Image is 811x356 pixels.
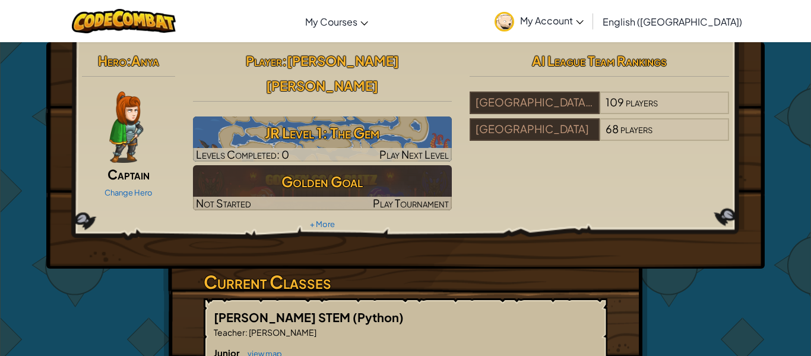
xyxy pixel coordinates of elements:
[299,5,374,37] a: My Courses
[310,219,335,229] a: + More
[72,9,176,33] img: CodeCombat logo
[109,92,143,163] img: captain-pose.png
[305,15,357,28] span: My Courses
[193,116,452,162] a: Play Next Level
[470,118,599,141] div: [GEOGRAPHIC_DATA]
[193,116,452,162] img: JR Level 1: The Gem
[606,122,619,136] span: 68
[495,12,514,31] img: avatar
[104,188,153,197] a: Change Hero
[245,327,248,338] span: :
[603,15,742,28] span: English ([GEOGRAPHIC_DATA])
[373,196,449,210] span: Play Tournament
[193,119,452,146] h3: JR Level 1: The Gem
[597,5,748,37] a: English ([GEOGRAPHIC_DATA])
[532,52,667,69] span: AI League Team Rankings
[470,92,599,114] div: [GEOGRAPHIC_DATA][PERSON_NAME]
[353,310,404,325] span: (Python)
[620,122,652,136] span: players
[193,165,452,210] img: Golden Goal
[214,327,245,338] span: Teacher
[626,95,658,109] span: players
[193,165,452,210] a: Golden GoalNot StartedPlay Tournament
[266,52,399,94] span: [PERSON_NAME] [PERSON_NAME]
[196,196,251,210] span: Not Started
[98,52,126,69] span: Hero
[470,103,729,116] a: [GEOGRAPHIC_DATA][PERSON_NAME]109players
[282,52,287,69] span: :
[214,310,353,325] span: [PERSON_NAME] STEM
[131,52,159,69] span: Anya
[246,52,282,69] span: Player
[204,269,607,295] h3: Current Classes
[379,147,449,161] span: Play Next Level
[489,2,590,40] a: My Account
[520,14,584,27] span: My Account
[606,95,624,109] span: 109
[248,327,316,338] span: [PERSON_NAME]
[196,147,289,161] span: Levels Completed: 0
[107,166,150,182] span: Captain
[193,168,452,195] h3: Golden Goal
[126,52,131,69] span: :
[470,130,729,143] a: [GEOGRAPHIC_DATA]68players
